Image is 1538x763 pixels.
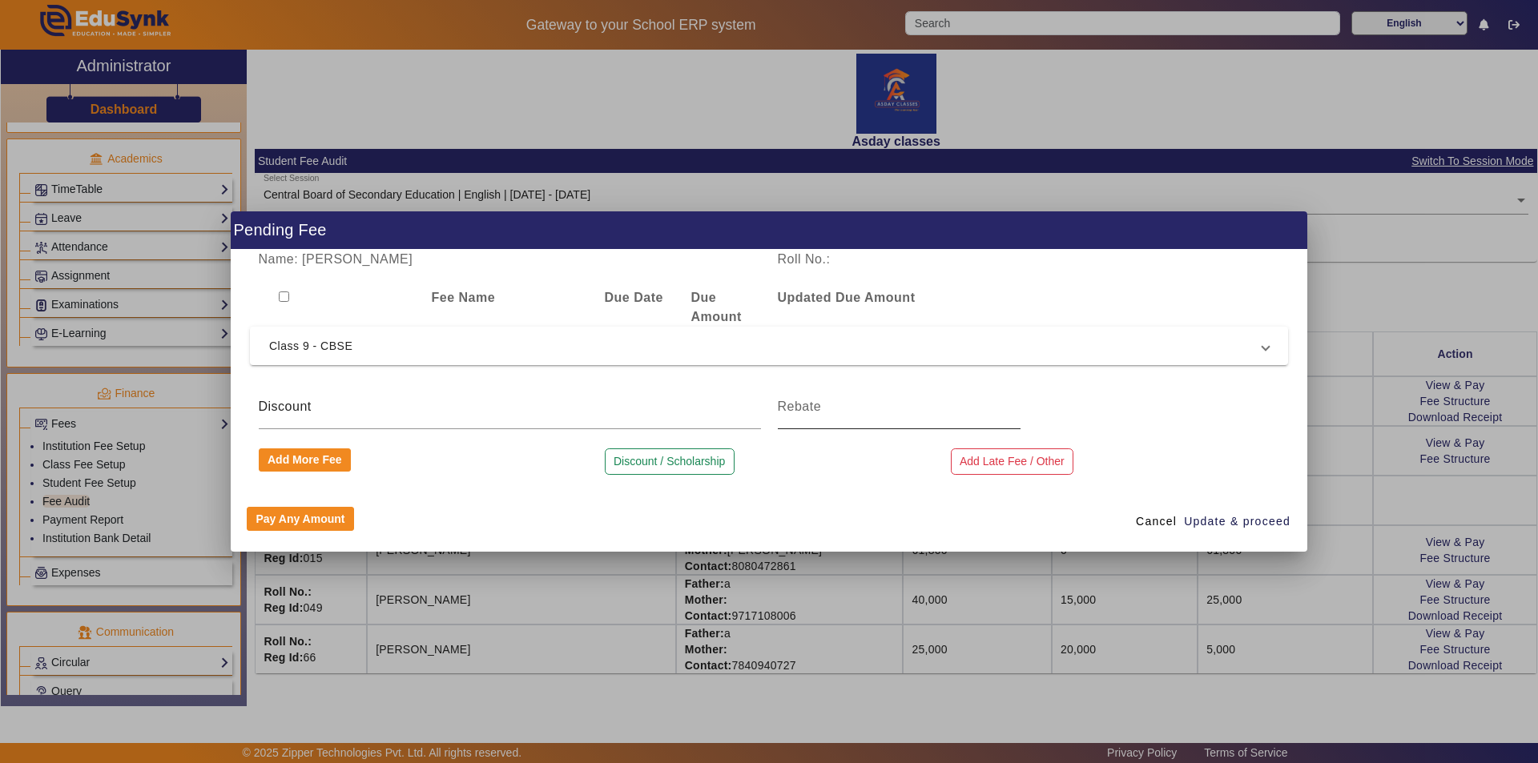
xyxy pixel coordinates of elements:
[269,336,1262,355] span: Class 9 - CBSE
[769,250,1029,269] div: Roll No.:
[605,448,735,476] button: Discount / Scholarship
[259,397,761,416] input: Fee Name
[1129,507,1183,536] button: Cancel
[1136,513,1177,530] span: Cancel
[605,291,663,304] b: Due Date
[778,291,916,304] b: Updated Due Amount
[951,448,1074,476] button: Add Late Fee / Other
[259,448,352,472] button: Add More Fee
[432,291,496,304] b: Fee Name
[1183,507,1291,536] button: Update & proceed
[247,507,354,531] button: Pay Any Amount
[250,327,1288,365] mat-expansion-panel-header: Class 9 - CBSE
[691,291,742,323] b: Due Amount
[250,250,769,269] div: Name: [PERSON_NAME]
[778,397,1021,416] input: Rebate
[1184,513,1290,530] span: Update & proceed
[231,211,1307,249] h1: Pending Fee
